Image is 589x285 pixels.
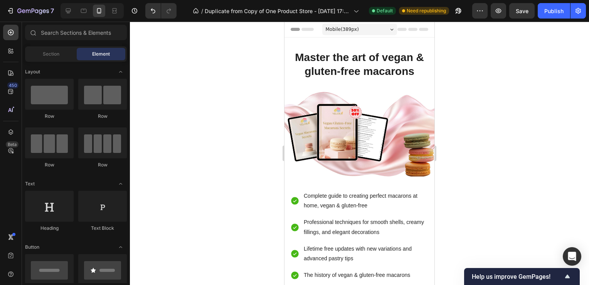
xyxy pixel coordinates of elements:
[25,180,35,187] span: Text
[201,7,203,15] span: /
[544,7,564,15] div: Publish
[145,3,177,19] div: Undo/Redo
[25,25,127,40] input: Search Sections & Elements
[509,3,535,19] button: Save
[538,3,570,19] button: Publish
[377,7,393,14] span: Default
[43,51,59,58] span: Section
[472,272,572,281] button: Show survey - Help us improve GemPages!
[25,68,40,75] span: Layout
[78,161,127,168] div: Row
[205,7,350,15] span: Duplicate from Copy of One Product Store - [DATE] 17:08:36
[78,113,127,120] div: Row
[25,244,39,251] span: Button
[78,225,127,232] div: Text Block
[25,113,74,120] div: Row
[3,3,57,19] button: 7
[472,273,563,280] span: Help us improve GemPages!
[50,6,54,15] p: 7
[407,7,446,14] span: Need republishing
[25,161,74,168] div: Row
[7,82,19,88] div: 450
[25,225,74,232] div: Heading
[114,178,127,190] span: Toggle open
[114,66,127,78] span: Toggle open
[114,241,127,253] span: Toggle open
[6,141,19,148] div: Beta
[284,22,434,285] iframe: Design area
[92,51,110,58] span: Element
[563,247,581,266] div: Open Intercom Messenger
[516,8,528,14] span: Save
